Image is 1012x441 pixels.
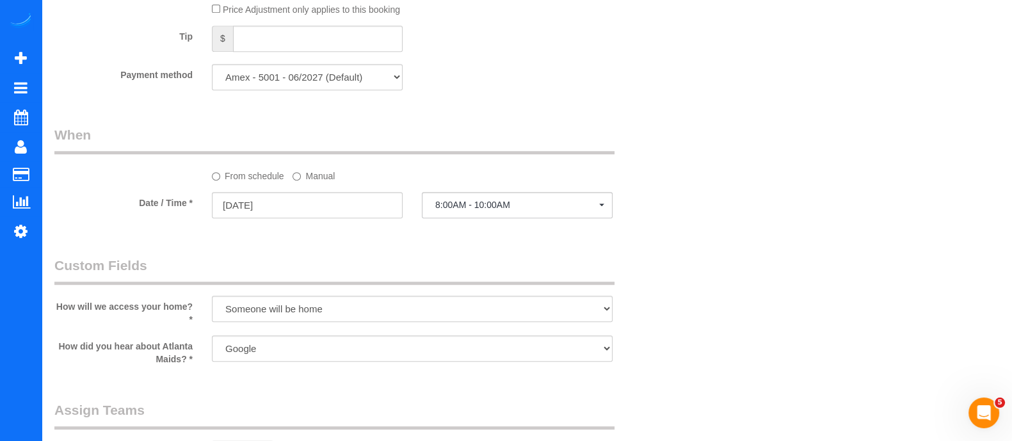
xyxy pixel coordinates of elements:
[435,200,599,210] span: 8:00AM - 10:00AM
[212,165,284,182] label: From schedule
[223,4,400,15] span: Price Adjustment only applies to this booking
[293,165,335,182] label: Manual
[422,192,613,218] button: 8:00AM - 10:00AM
[54,401,614,429] legend: Assign Teams
[54,125,614,154] legend: When
[45,26,202,43] label: Tip
[212,26,233,52] span: $
[45,296,202,326] label: How will we access your home? *
[212,172,220,180] input: From schedule
[293,172,301,180] input: Manual
[968,397,999,428] iframe: Intercom live chat
[45,192,202,209] label: Date / Time *
[45,64,202,81] label: Payment method
[45,335,202,365] label: How did you hear about Atlanta Maids? *
[995,397,1005,408] span: 5
[212,192,403,218] input: MM/DD/YYYY
[8,13,33,31] img: Automaid Logo
[54,256,614,285] legend: Custom Fields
